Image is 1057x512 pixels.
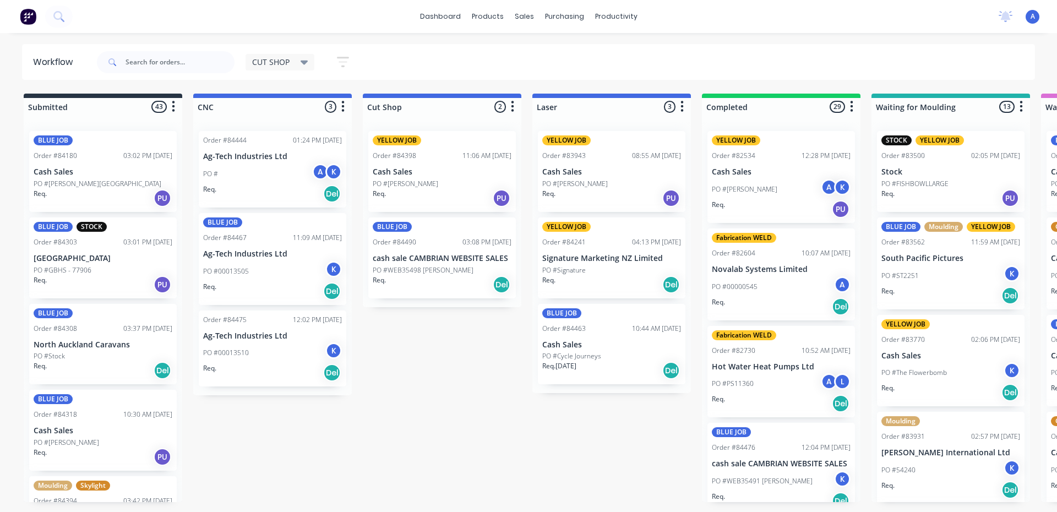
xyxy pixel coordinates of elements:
div: K [1004,265,1020,282]
div: A [821,179,837,195]
div: Order #8447512:02 PM [DATE]Ag-Tech Industries LtdPO #00013510KReq.Del [199,311,346,387]
p: Req. [712,200,725,210]
p: [PERSON_NAME] International Ltd [881,448,1020,457]
p: Cash Sales [542,340,681,350]
div: BLUE JOB [542,308,581,318]
div: K [1004,460,1020,476]
div: Del [323,185,341,203]
div: BLUE JOBSTOCKOrder #8430303:01 PM [DATE][GEOGRAPHIC_DATA]PO #GBHS - 77906Req.PU [29,217,177,298]
p: PO # [203,169,218,179]
div: Del [1001,384,1019,401]
div: Order #84467 [203,233,247,243]
div: Del [154,362,171,379]
div: 03:01 PM [DATE] [123,237,172,247]
p: Req. [34,189,47,199]
p: Ag-Tech Industries Ltd [203,331,342,341]
div: 10:07 AM [DATE] [802,248,851,258]
div: YELLOW JOBOrder #8394308:55 AM [DATE]Cash SalesPO #[PERSON_NAME]Req.PU [538,131,685,212]
div: YELLOW JOB [712,135,760,145]
div: 01:24 PM [DATE] [293,135,342,145]
div: Del [662,276,680,293]
div: K [325,261,342,277]
p: [GEOGRAPHIC_DATA] [34,254,172,263]
p: PO #[PERSON_NAME] [712,184,777,194]
p: Req. [34,448,47,457]
div: BLUE JOB [203,217,242,227]
div: BLUE JOBOrder #8431810:30 AM [DATE]Cash SalesPO #[PERSON_NAME]Req.PU [29,390,177,471]
div: Fabrication WELDOrder #8273010:52 AM [DATE]Hot Water Heat Pumps LtdPO #PS11360ALReq.Del [707,326,855,418]
div: Fabrication WELD [712,233,776,243]
div: Order #83943 [542,151,586,161]
div: 10:52 AM [DATE] [802,346,851,356]
p: Req. [542,189,555,199]
div: BLUE JOBOrder #8430803:37 PM [DATE]North Auckland CaravansPO #StockReq.Del [29,304,177,385]
div: A [834,276,851,293]
div: 03:02 PM [DATE] [123,151,172,161]
div: Moulding [924,222,963,232]
span: CUT SHOP [252,56,290,68]
p: PO #ST2251 [881,271,919,281]
p: PO #FISHBOWLLARGE [881,179,949,189]
div: sales [509,8,540,25]
p: Req. [203,184,216,194]
div: Del [323,282,341,300]
div: BLUE JOBMouldingYELLOW JOBOrder #8356211:59 AM [DATE]South Pacific PicturesPO #ST2251KReq.Del [877,217,1025,309]
div: Order #84394 [34,496,77,506]
p: PO #Cycle Journeys [542,351,601,361]
p: Req. [34,361,47,371]
div: YELLOW JOBOrder #8439811:06 AM [DATE]Cash SalesPO #[PERSON_NAME]Req.PU [368,131,516,212]
p: Req. [203,363,216,373]
div: YELLOW JOB [373,135,421,145]
p: Cash Sales [542,167,681,177]
div: PU [154,189,171,207]
div: 10:30 AM [DATE] [123,410,172,420]
p: Req. [203,282,216,292]
p: Req. [DATE] [542,361,576,371]
div: 03:08 PM [DATE] [462,237,511,247]
p: Cash Sales [881,351,1020,361]
div: Order #84490 [373,237,416,247]
p: Req. [34,275,47,285]
p: Req. [712,492,725,502]
div: Del [662,362,680,379]
p: PO #The Flowerbomb [881,368,947,378]
p: Req. [881,481,895,491]
div: Moulding [34,481,72,491]
p: PO #[PERSON_NAME] [34,438,99,448]
div: Del [323,364,341,382]
div: YELLOW JOB [542,135,591,145]
p: Signature Marketing NZ Limited [542,254,681,263]
p: North Auckland Caravans [34,340,172,350]
p: South Pacific Pictures [881,254,1020,263]
div: 10:44 AM [DATE] [632,324,681,334]
div: BLUE JOB [712,427,751,437]
div: PU [154,448,171,466]
div: K [1004,362,1020,379]
div: Order #84318 [34,410,77,420]
div: A [821,373,837,390]
div: Order #82534 [712,151,755,161]
p: Stock [881,167,1020,177]
div: Order #83770 [881,335,925,345]
div: Del [493,276,510,293]
p: Req. [373,275,386,285]
div: Order #84308 [34,324,77,334]
div: K [834,471,851,487]
p: PO #Signature [542,265,586,275]
p: Req. [881,189,895,199]
div: Workflow [33,56,78,69]
div: K [834,179,851,195]
div: Order #84463 [542,324,586,334]
div: BLUE JOBOrder #8446310:44 AM [DATE]Cash SalesPO #Cycle JourneysReq.[DATE]Del [538,304,685,385]
div: 12:02 PM [DATE] [293,315,342,325]
div: Order #84444 [203,135,247,145]
p: Cash Sales [712,167,851,177]
div: 11:06 AM [DATE] [462,151,511,161]
p: PO #Stock [34,351,65,361]
p: PO #54240 [881,465,916,475]
div: Order #83500 [881,151,925,161]
div: Order #82730 [712,346,755,356]
div: YELLOW JOBOrder #8424104:13 PM [DATE]Signature Marketing NZ LimitedPO #SignatureReq.Del [538,217,685,298]
div: YELLOW JOBOrder #8253412:28 PM [DATE]Cash SalesPO #[PERSON_NAME]AKReq.PU [707,131,855,223]
div: 03:37 PM [DATE] [123,324,172,334]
